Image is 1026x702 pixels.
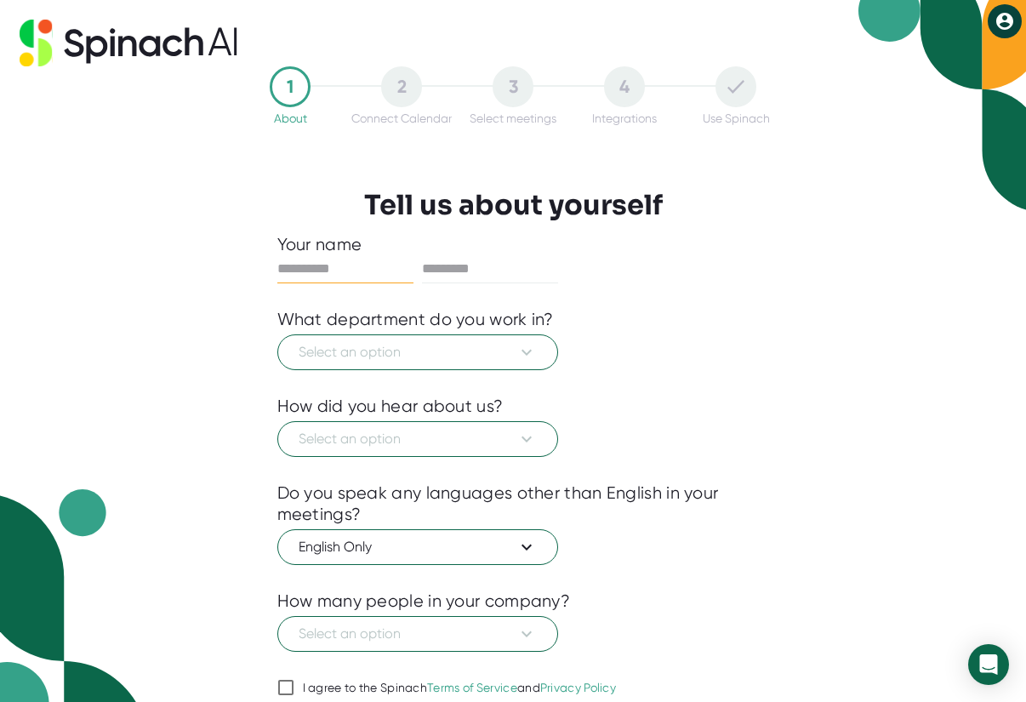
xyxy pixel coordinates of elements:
span: Select an option [299,429,537,449]
div: How many people in your company? [277,591,571,612]
span: Select an option [299,624,537,644]
div: Do you speak any languages other than English in your meetings? [277,482,750,525]
div: I agree to the Spinach and [303,681,617,696]
div: About [274,111,307,125]
h3: Tell us about yourself [364,189,663,221]
div: 1 [270,66,311,107]
div: Connect Calendar [351,111,452,125]
div: How did you hear about us? [277,396,504,417]
span: English Only [299,537,537,557]
div: Open Intercom Messenger [968,644,1009,685]
div: What department do you work in? [277,309,554,330]
div: Integrations [592,111,657,125]
a: Privacy Policy [540,681,616,694]
div: Use Spinach [703,111,770,125]
div: Select meetings [470,111,556,125]
button: Select an option [277,421,558,457]
button: Select an option [277,616,558,652]
div: Your name [277,234,750,255]
button: English Only [277,529,558,565]
span: Select an option [299,342,537,362]
button: Select an option [277,334,558,370]
div: 4 [604,66,645,107]
div: 2 [381,66,422,107]
div: 3 [493,66,533,107]
a: Terms of Service [427,681,517,694]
